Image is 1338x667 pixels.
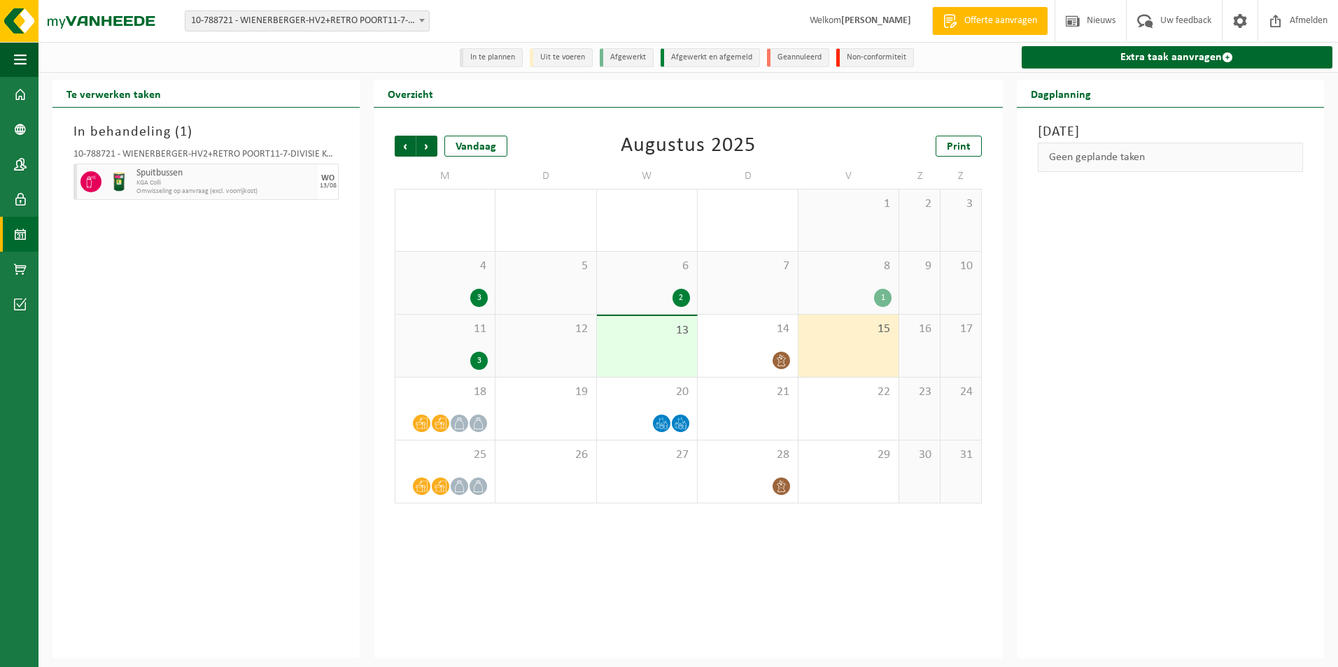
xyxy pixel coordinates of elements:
span: Print [947,141,971,152]
span: 12 [502,322,589,337]
div: Augustus 2025 [621,136,756,157]
span: 20 [604,385,690,400]
span: 27 [604,447,690,463]
h2: Te verwerken taken [52,80,175,107]
span: 22 [805,385,892,400]
div: WO [321,174,334,182]
a: Offerte aanvragen [932,7,1048,35]
span: 8 [805,259,892,274]
span: 21 [705,385,791,400]
h2: Overzicht [374,80,447,107]
span: 24 [948,385,974,400]
li: Non-conformiteit [836,48,914,67]
span: KGA Colli [136,179,314,187]
img: PB-OT-0200-MET-00-03 [108,171,129,192]
span: 17 [948,322,974,337]
span: 9 [906,259,933,274]
td: M [395,164,495,189]
td: Z [899,164,941,189]
td: W [597,164,698,189]
span: 26 [502,447,589,463]
span: 10-788721 - WIENERBERGER-HV2+RETRO POORT11-7-DIVISIE KORTEMARK - KORTEMARK [185,11,429,31]
span: 19 [502,385,589,400]
li: Geannuleerd [767,48,829,67]
li: Afgewerkt [600,48,654,67]
span: 25 [402,447,488,463]
span: 31 [948,447,974,463]
span: 10-788721 - WIENERBERGER-HV2+RETRO POORT11-7-DIVISIE KORTEMARK - KORTEMARK [185,10,430,31]
span: 30 [906,447,933,463]
div: 10-788721 - WIENERBERGER-HV2+RETRO POORT11-7-DIVISIE KORTEMARK - KORTEMARK [73,150,339,164]
li: Afgewerkt en afgemeld [661,48,760,67]
h2: Dagplanning [1017,80,1105,107]
td: D [698,164,798,189]
a: Extra taak aanvragen [1022,46,1332,69]
td: D [495,164,596,189]
span: 3 [948,196,974,212]
span: 6 [604,259,690,274]
span: 23 [906,385,933,400]
span: Volgende [416,136,437,157]
span: 1 [805,196,892,212]
div: 3 [470,352,488,370]
li: In te plannen [460,48,523,67]
h3: In behandeling ( ) [73,122,339,143]
span: 2 [906,196,933,212]
div: 3 [470,289,488,307]
span: 11 [402,322,488,337]
div: 13/08 [320,182,337,189]
span: 16 [906,322,933,337]
span: 7 [705,259,791,274]
span: 18 [402,385,488,400]
span: 1 [180,125,188,139]
span: 14 [705,322,791,337]
span: 4 [402,259,488,274]
span: 5 [502,259,589,274]
span: 10 [948,259,974,274]
div: Geen geplande taken [1038,143,1303,172]
span: Offerte aanvragen [961,14,1041,28]
td: V [798,164,899,189]
span: 13 [604,323,690,338]
span: Vorige [395,136,416,157]
span: Spuitbussen [136,168,314,179]
span: Omwisseling op aanvraag (excl. voorrijkost) [136,187,314,196]
td: Z [941,164,982,189]
li: Uit te voeren [530,48,593,67]
div: 1 [874,289,892,307]
strong: [PERSON_NAME] [841,15,911,26]
span: 15 [805,322,892,337]
div: 2 [672,289,690,307]
div: Vandaag [444,136,507,157]
span: 28 [705,447,791,463]
h3: [DATE] [1038,122,1303,143]
a: Print [936,136,982,157]
span: 29 [805,447,892,463]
